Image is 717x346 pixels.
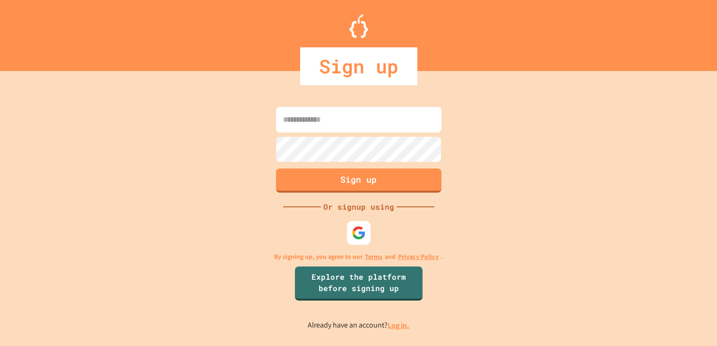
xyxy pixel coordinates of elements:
[365,252,382,262] a: Terms
[349,14,368,38] img: Logo.svg
[352,226,366,240] img: google-icon.svg
[295,266,423,301] a: Explore the platform before signing up
[274,252,443,262] p: By signing up, you agree to our and .
[308,319,409,331] p: Already have an account?
[398,252,439,262] a: Privacy Policy
[388,320,409,330] a: Log in.
[276,169,441,193] button: Sign up
[321,201,397,213] div: Or signup using
[300,47,417,85] div: Sign up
